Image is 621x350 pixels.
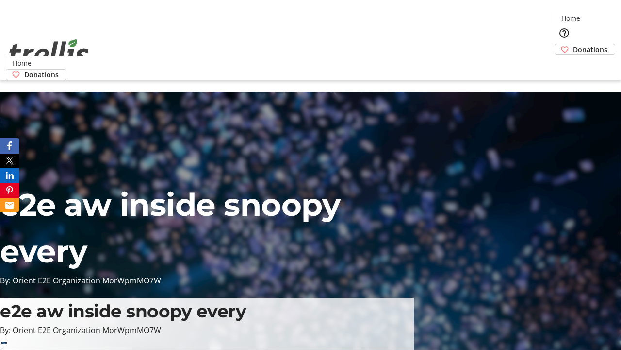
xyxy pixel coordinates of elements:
span: Home [13,58,32,68]
span: Donations [24,70,59,80]
a: Home [6,58,37,68]
span: Donations [573,44,607,54]
span: Home [561,13,580,23]
button: Help [555,23,574,43]
a: Donations [555,44,615,55]
img: Orient E2E Organization MorWpmMO7W's Logo [6,28,92,77]
a: Donations [6,69,66,80]
button: Cart [555,55,574,74]
a: Home [555,13,586,23]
